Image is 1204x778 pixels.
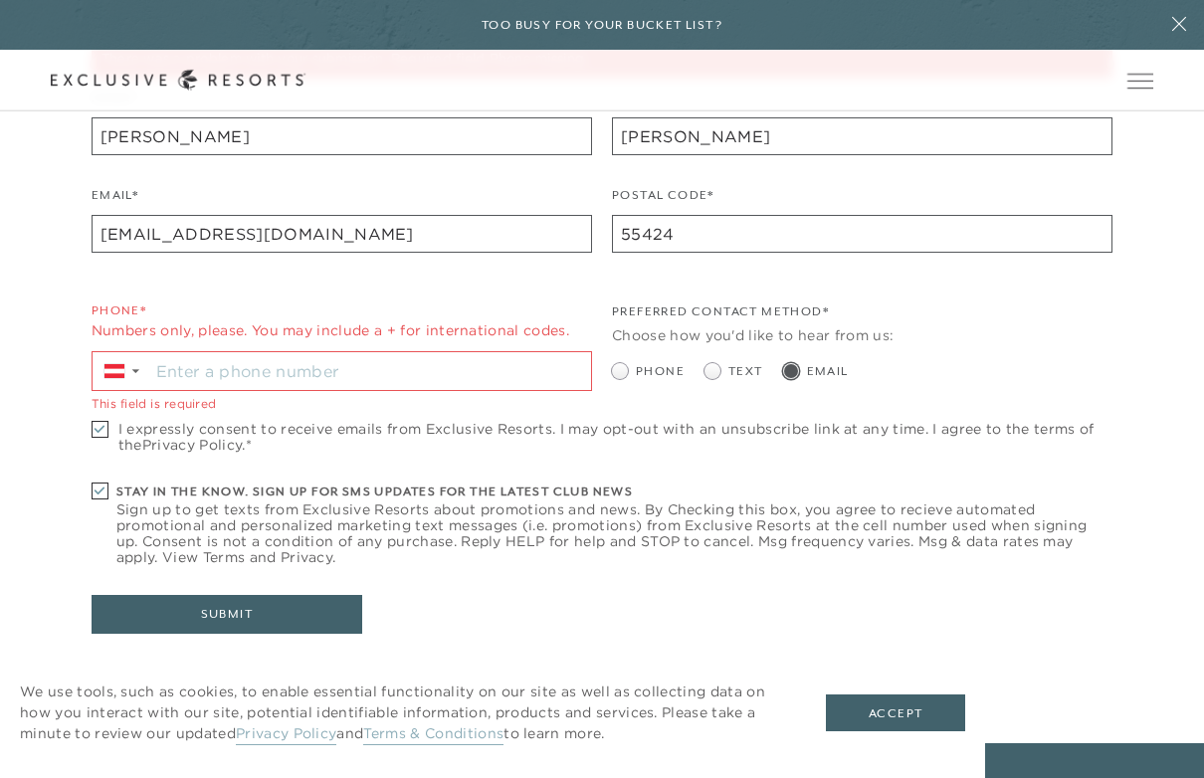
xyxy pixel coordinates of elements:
h6: Stay in the know. Sign up for sms updates for the latest club news [116,483,1112,501]
input: First [92,117,592,155]
input: Postal Code [612,215,1112,253]
input: Enter a phone number [149,352,591,390]
a: Privacy Policy [142,436,242,454]
span: Sign up to get texts from Exclusive Resorts about promotions and news. By Checking this box, you ... [116,501,1112,565]
span: Email [807,362,849,381]
button: Open navigation [1127,74,1153,88]
a: Terms & Conditions [363,724,503,745]
input: name@example.com [92,215,592,253]
button: Accept [826,694,965,732]
div: Numbers only, please. You may include a + for international codes. [92,320,592,341]
p: This field is required [92,396,216,411]
span: Text [728,362,763,381]
input: Last [612,117,1112,155]
label: Postal Code* [612,186,714,215]
div: Phone* [92,301,592,320]
span: ▼ [129,365,142,377]
h6: Too busy for your bucket list? [482,16,722,35]
legend: Preferred Contact Method* [612,302,829,331]
label: Email* [92,186,138,215]
div: Country Code Selector [93,352,149,390]
a: Privacy Policy [236,724,336,745]
span: Phone [636,362,685,381]
div: Choose how you'd like to hear from us: [612,325,1112,346]
p: We use tools, such as cookies, to enable essential functionality on our site as well as collectin... [20,681,786,744]
span: I expressly consent to receive emails from Exclusive Resorts. I may opt-out with an unsubscribe l... [118,421,1112,453]
button: Submit [92,595,362,635]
